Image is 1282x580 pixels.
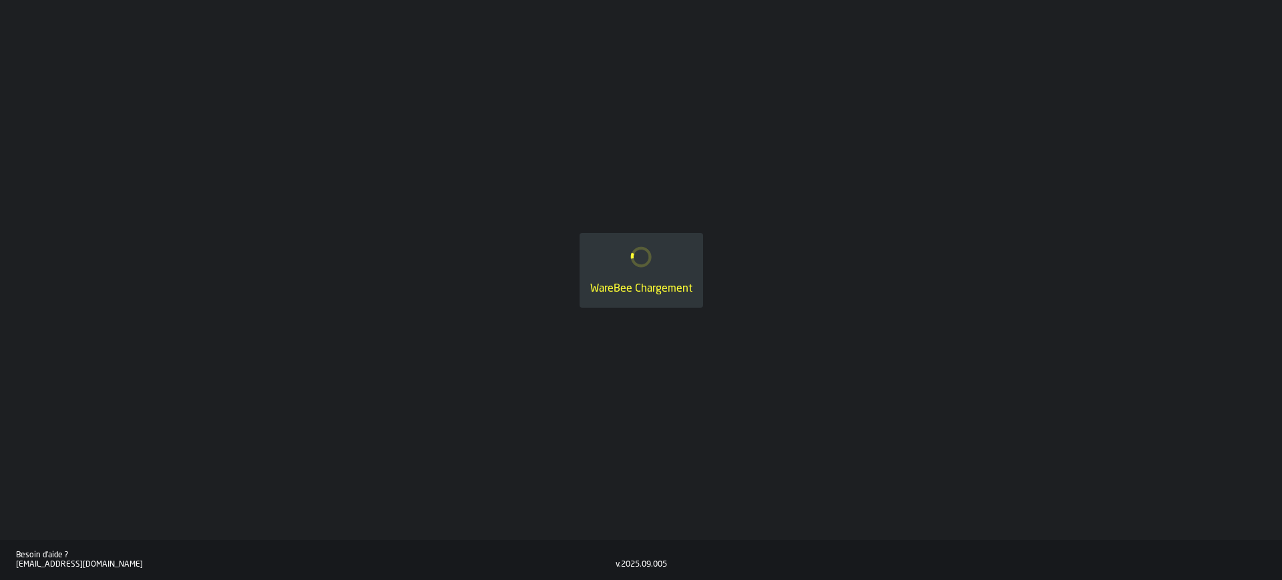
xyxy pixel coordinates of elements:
div: v. [616,560,621,569]
div: WareBee Chargement [590,281,692,297]
div: [EMAIL_ADDRESS][DOMAIN_NAME] [16,560,616,569]
a: Besoin d'aide ?[EMAIL_ADDRESS][DOMAIN_NAME] [16,551,616,569]
div: 2025.09.005 [621,560,667,569]
div: Besoin d'aide ? [16,551,616,560]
